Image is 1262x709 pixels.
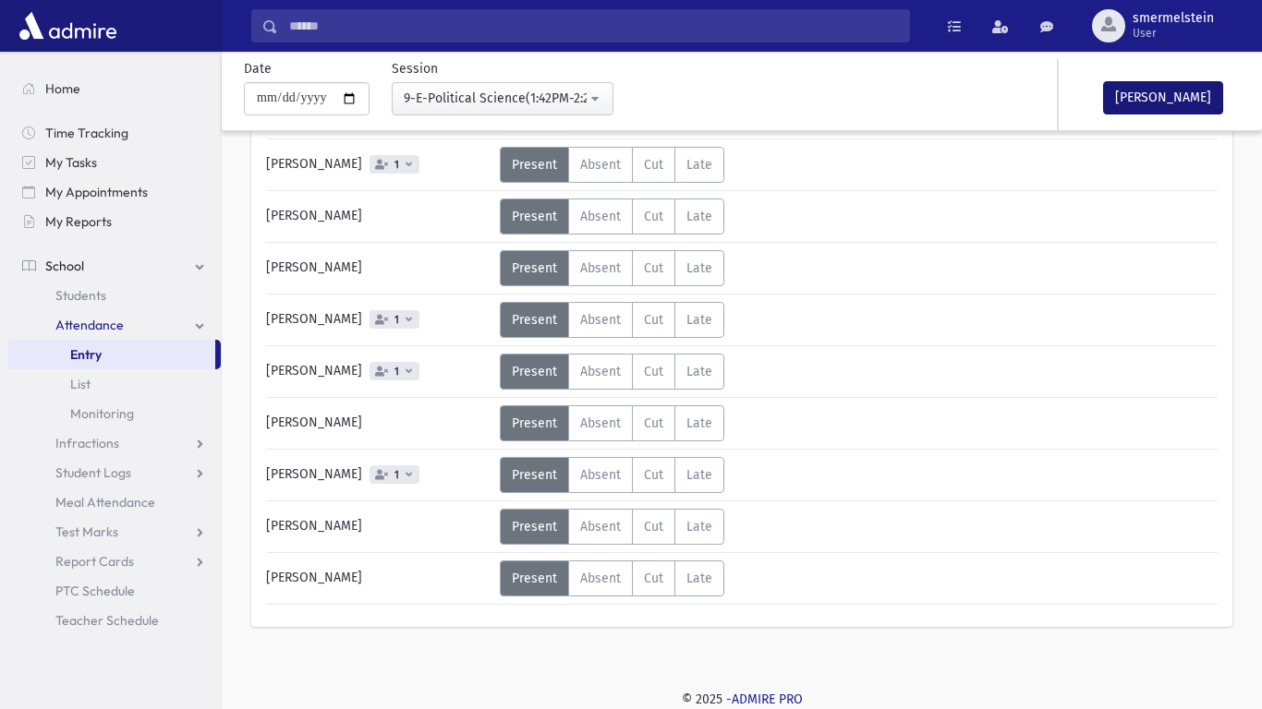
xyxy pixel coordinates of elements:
span: Cut [644,364,663,379]
span: Cut [644,312,663,328]
span: Late [686,209,712,224]
span: Late [686,415,712,431]
span: Present [512,157,557,173]
div: AttTypes [500,560,724,596]
a: My Tasks [7,148,221,177]
div: [PERSON_NAME] [257,405,500,441]
div: [PERSON_NAME] [257,302,500,338]
span: My Reports [45,213,112,230]
div: AttTypes [500,147,724,183]
span: Entry [70,346,102,363]
img: AdmirePro [15,7,121,44]
div: [PERSON_NAME] [257,147,500,183]
a: Time Tracking [7,118,221,148]
span: Meal Attendance [55,494,155,511]
a: Test Marks [7,517,221,547]
span: Absent [580,519,621,535]
span: Student Logs [55,464,131,481]
span: Cut [644,571,663,586]
span: Late [686,519,712,535]
span: 1 [391,469,403,481]
span: Attendance [55,317,124,333]
span: Cut [644,467,663,483]
a: Infractions [7,428,221,458]
span: Absent [580,209,621,224]
span: Cut [644,415,663,431]
span: Teacher Schedule [55,612,159,629]
span: Present [512,312,557,328]
a: List [7,369,221,399]
div: [PERSON_NAME] [257,509,500,545]
span: 1 [391,159,403,171]
span: Present [512,415,557,431]
a: Students [7,281,221,310]
div: AttTypes [500,354,724,390]
span: My Tasks [45,154,97,171]
a: Student Logs [7,458,221,487]
span: Absent [580,157,621,173]
span: Late [686,467,712,483]
div: 9-E-Political Science(1:42PM-2:22PM) [404,89,587,108]
span: Absent [580,467,621,483]
span: Home [45,80,80,97]
a: Monitoring [7,399,221,428]
button: 9-E-Political Science(1:42PM-2:22PM) [392,82,613,115]
span: Present [512,467,557,483]
span: School [45,258,84,274]
input: Search [278,9,909,42]
span: My Appointments [45,184,148,200]
span: Time Tracking [45,125,128,141]
div: [PERSON_NAME] [257,457,500,493]
span: Absent [580,364,621,379]
div: © 2025 - [251,690,1232,709]
span: Late [686,364,712,379]
div: [PERSON_NAME] [257,198,500,234]
span: Cut [644,209,663,224]
span: 1 [391,314,403,326]
span: Cut [644,157,663,173]
span: Present [512,364,557,379]
span: Present [512,571,557,586]
span: Late [686,571,712,586]
span: Report Cards [55,553,134,570]
a: My Reports [7,207,221,236]
span: 1 [391,366,403,378]
label: Session [392,59,438,78]
a: School [7,251,221,281]
span: Late [686,312,712,328]
span: Late [686,260,712,276]
a: Teacher Schedule [7,606,221,635]
span: Present [512,519,557,535]
label: Date [244,59,272,78]
div: AttTypes [500,457,724,493]
div: [PERSON_NAME] [257,560,500,596]
span: Students [55,287,106,304]
div: [PERSON_NAME] [257,354,500,390]
a: Entry [7,340,215,369]
span: User [1133,26,1214,41]
a: PTC Schedule [7,576,221,606]
span: Absent [580,260,621,276]
span: Absent [580,312,621,328]
span: Absent [580,415,621,431]
span: smermelstein [1133,11,1214,26]
div: [PERSON_NAME] [257,250,500,286]
span: PTC Schedule [55,583,135,599]
div: AttTypes [500,405,724,441]
div: AttTypes [500,509,724,545]
div: AttTypes [500,198,724,234]
span: Cut [644,519,663,535]
a: Attendance [7,310,221,340]
span: Present [512,209,557,224]
a: Meal Attendance [7,487,221,517]
span: Cut [644,260,663,276]
a: Report Cards [7,547,221,576]
span: Late [686,157,712,173]
span: List [70,376,91,392]
a: My Appointments [7,177,221,207]
span: Monitoring [70,405,134,422]
button: [PERSON_NAME] [1103,81,1223,114]
span: Test Marks [55,523,118,540]
div: AttTypes [500,302,724,338]
span: Present [512,260,557,276]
